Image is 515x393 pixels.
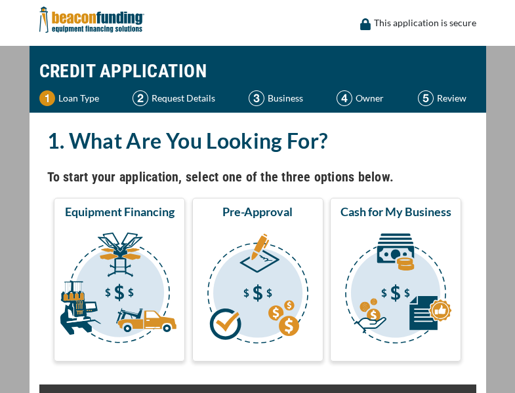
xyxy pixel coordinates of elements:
h2: 1. What Are You Looking For? [47,126,468,156]
img: Step 3 [249,90,264,106]
span: Cash for My Business [340,204,451,219]
span: Equipment Financing [65,204,175,219]
img: Step 1 [39,90,55,106]
p: Review [437,90,466,106]
h1: CREDIT APPLICATION [39,52,476,90]
img: Cash for My Business [333,225,459,356]
img: Equipment Financing [56,225,182,356]
img: Step 2 [133,90,148,106]
img: Pre-Approval [195,225,321,356]
p: Business [268,90,303,106]
span: Pre-Approval [222,204,293,219]
img: Step 5 [418,90,434,106]
button: Cash for My Business [330,198,461,362]
button: Pre-Approval [192,198,323,362]
h4: To start your application, select one of the three options below. [47,166,468,188]
img: lock icon to convery security [360,18,371,30]
p: Request Details [152,90,215,106]
p: Loan Type [58,90,99,106]
p: Owner [356,90,384,106]
button: Equipment Financing [54,198,185,362]
p: This application is secure [374,15,476,31]
img: Step 4 [337,90,352,106]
